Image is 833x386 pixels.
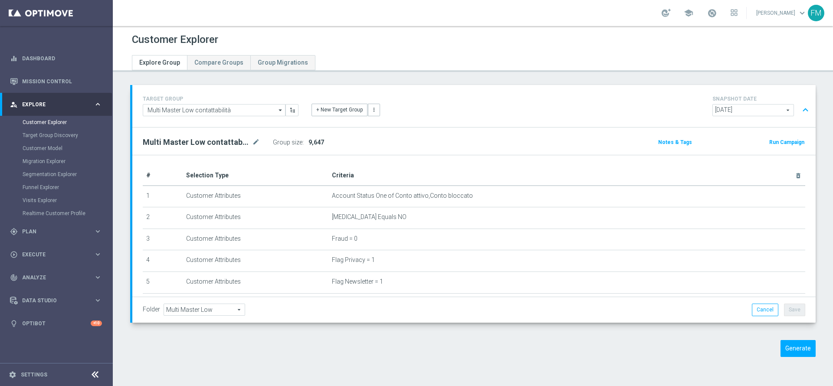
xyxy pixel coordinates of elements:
[132,55,315,70] ul: Tabs
[21,372,47,377] a: Settings
[252,137,260,147] i: mode_edit
[143,293,183,315] td: 6
[10,101,94,108] div: Explore
[183,293,328,315] td: Customer Attributes
[332,213,407,221] span: [MEDICAL_DATA] Equals NO
[10,297,102,304] button: Data Studio keyboard_arrow_right
[22,312,91,335] a: Optibot
[10,320,18,327] i: lightbulb
[143,306,160,313] label: Folder
[276,105,285,116] i: arrow_drop_down
[23,194,112,207] div: Visits Explorer
[94,250,102,258] i: keyboard_arrow_right
[22,275,94,280] span: Analyze
[10,320,102,327] button: lightbulb Optibot +10
[132,33,218,46] h1: Customer Explorer
[23,119,90,126] a: Customer Explorer
[784,304,805,316] button: Save
[10,228,102,235] button: gps_fixed Plan keyboard_arrow_right
[371,107,377,113] i: more_vert
[10,101,18,108] i: person_search
[183,229,328,250] td: Customer Attributes
[657,137,693,147] button: Notes & Tags
[139,59,180,66] span: Explore Group
[10,47,102,70] div: Dashboard
[10,55,102,62] div: equalizer Dashboard
[781,340,816,357] button: Generate
[712,96,812,102] h4: SNAPSHOT DATE
[10,55,18,62] i: equalizer
[183,272,328,293] td: Customer Attributes
[10,228,94,236] div: Plan
[10,274,102,281] button: track_changes Analyze keyboard_arrow_right
[94,227,102,236] i: keyboard_arrow_right
[23,181,112,194] div: Funnel Explorer
[183,166,328,186] th: Selection Type
[23,168,112,181] div: Segmentation Explorer
[91,321,102,326] div: +10
[183,207,328,229] td: Customer Attributes
[23,210,90,217] a: Realtime Customer Profile
[273,139,302,146] label: Group size
[332,256,375,264] span: Flag Privacy = 1
[795,172,802,179] i: delete_forever
[258,59,308,66] span: Group Migrations
[94,296,102,304] i: keyboard_arrow_right
[308,139,324,146] span: 9,647
[332,235,357,242] span: Fraud = 0
[22,70,102,93] a: Mission Control
[183,186,328,207] td: Customer Attributes
[808,5,824,21] div: FM
[143,229,183,250] td: 3
[312,104,367,116] button: + New Target Group
[10,251,18,258] i: play_circle_outline
[143,250,183,272] td: 4
[23,158,90,165] a: Migration Explorer
[332,278,383,285] span: Flag Newsletter = 1
[23,116,112,129] div: Customer Explorer
[23,145,90,152] a: Customer Model
[10,78,102,85] button: Mission Control
[10,101,102,108] button: person_search Explore keyboard_arrow_right
[10,297,94,304] div: Data Studio
[368,104,380,116] button: more_vert
[10,312,102,335] div: Optibot
[10,70,102,93] div: Mission Control
[799,102,812,118] button: expand_less
[143,186,183,207] td: 1
[9,371,16,379] i: settings
[752,304,778,316] button: Cancel
[23,207,112,220] div: Realtime Customer Profile
[23,197,90,204] a: Visits Explorer
[94,100,102,108] i: keyboard_arrow_right
[10,251,94,258] div: Execute
[143,104,285,116] input: Select Existing or Create New
[143,137,250,147] h2: Multi Master Low contattabilità
[23,132,90,139] a: Target Group Discovery
[143,96,298,102] h4: TARGET GROUP
[332,172,354,179] span: Criteria
[22,47,102,70] a: Dashboard
[332,192,473,200] span: Account Status One of Conto attivo,Conto bloccato
[183,250,328,272] td: Customer Attributes
[302,139,304,146] label: :
[23,142,112,155] div: Customer Model
[22,229,94,234] span: Plan
[143,94,805,118] div: TARGET GROUP arrow_drop_down + New Target Group more_vert SNAPSHOT DATE arrow_drop_down expand_less
[22,298,94,303] span: Data Studio
[10,274,94,281] div: Analyze
[10,251,102,258] button: play_circle_outline Execute keyboard_arrow_right
[94,273,102,281] i: keyboard_arrow_right
[755,7,808,20] a: [PERSON_NAME]keyboard_arrow_down
[194,59,243,66] span: Compare Groups
[23,155,112,168] div: Migration Explorer
[23,184,90,191] a: Funnel Explorer
[23,129,112,142] div: Target Group Discovery
[23,171,90,178] a: Segmentation Explorer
